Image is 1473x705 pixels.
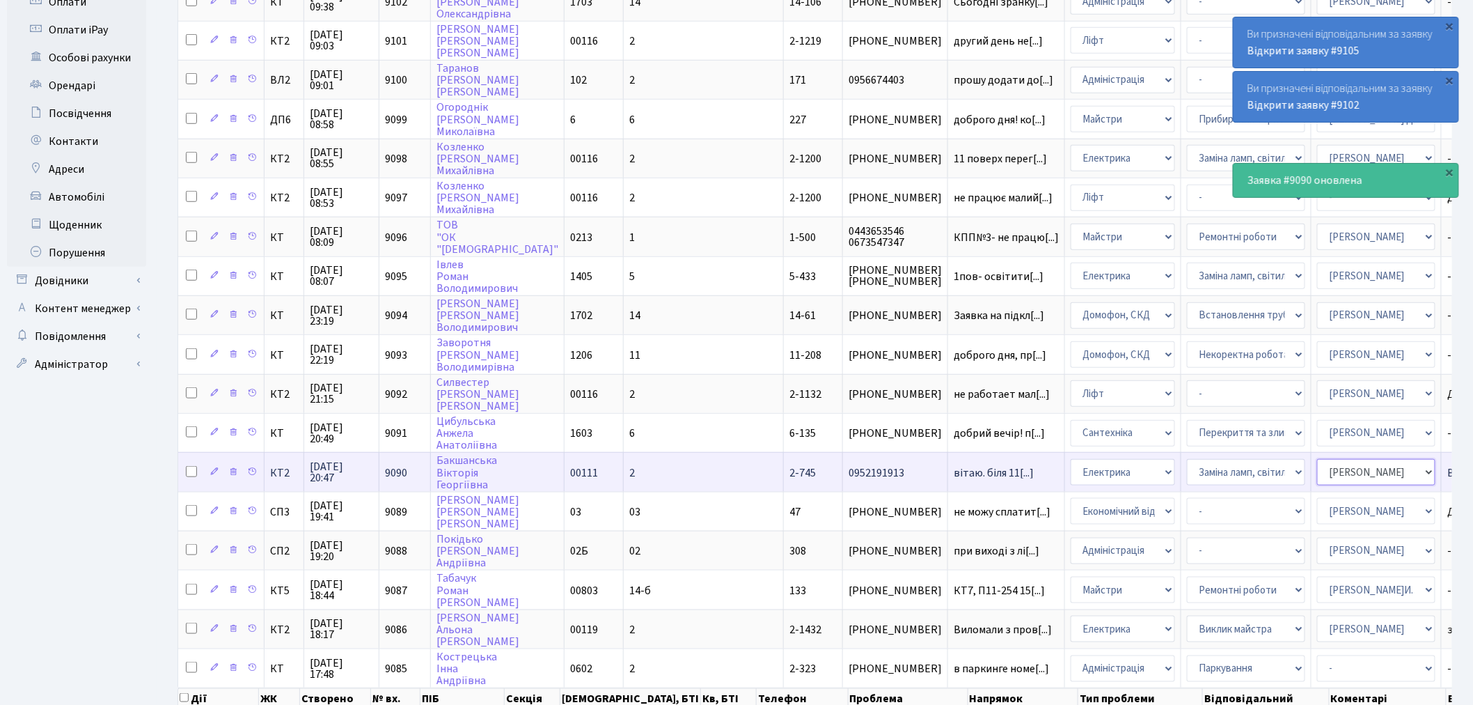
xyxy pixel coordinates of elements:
[270,389,298,400] span: КТ2
[270,467,298,479] span: КТ2
[954,387,1050,402] span: не работает мал[...]
[7,72,146,100] a: Орендарі
[629,190,635,206] span: 2
[570,190,598,206] span: 00116
[270,310,298,321] span: КТ
[789,661,816,676] span: 2-323
[849,663,942,674] span: [PHONE_NUMBER]
[954,426,1045,441] span: добрий вечір! п[...]
[849,545,942,557] span: [PHONE_NUMBER]
[849,75,942,86] span: 0956674403
[310,422,373,444] span: [DATE] 20:49
[629,504,640,520] span: 03
[7,211,146,239] a: Щоденник
[436,336,519,375] a: Заворотня[PERSON_NAME]Володимирівна
[385,112,407,127] span: 9099
[385,151,407,166] span: 9098
[436,178,519,217] a: Козленко[PERSON_NAME]Михайлівна
[570,151,598,166] span: 00116
[436,454,497,493] a: БакшанськаВікторіяГеоргіївна
[849,192,942,203] span: [PHONE_NUMBER]
[310,304,373,327] span: [DATE] 23:19
[385,661,407,676] span: 9085
[310,658,373,680] span: [DATE] 17:48
[629,622,635,637] span: 2
[7,155,146,183] a: Адреси
[954,112,1046,127] span: доброго дня! ко[...]
[629,33,635,49] span: 2
[849,265,942,287] span: [PHONE_NUMBER] [PHONE_NUMBER]
[570,583,598,598] span: 00803
[954,622,1052,637] span: Виломали з пров[...]
[310,618,373,640] span: [DATE] 18:17
[436,493,519,532] a: [PERSON_NAME][PERSON_NAME][PERSON_NAME]
[570,543,588,559] span: 02Б
[7,44,146,72] a: Особові рахунки
[270,153,298,164] span: КТ2
[629,112,635,127] span: 6
[570,426,592,441] span: 1603
[789,112,806,127] span: 227
[849,226,942,248] span: 0443653546 0673547347
[954,661,1049,676] span: в паркинге номе[...]
[385,348,407,363] span: 9093
[385,583,407,598] span: 9087
[849,585,942,596] span: [PHONE_NUMBER]
[385,269,407,284] span: 9095
[629,230,635,245] span: 1
[789,504,801,520] span: 47
[270,545,298,557] span: СП2
[270,271,298,282] span: КТ
[7,127,146,155] a: Контакти
[1247,173,1362,188] strong: Заявка #9090 оновлена
[849,350,942,361] span: [PHONE_NUMBER]
[1443,165,1457,179] div: ×
[1247,43,1360,59] a: Відкрити заявку #9105
[385,622,407,637] span: 9086
[436,649,497,688] a: КострецькаІннаАндріївна
[570,112,576,127] span: 6
[385,465,407,481] span: 9090
[310,579,373,601] span: [DATE] 18:44
[570,33,598,49] span: 00116
[570,387,598,402] span: 00116
[385,543,407,559] span: 9088
[954,190,1053,206] span: не працює малий[...]
[789,230,816,245] span: 1-500
[7,239,146,267] a: Порушення
[954,543,1039,559] span: при виході з лі[...]
[436,139,519,178] a: Козленко[PERSON_NAME]Михайлівна
[954,504,1050,520] span: не можу сплатит[...]
[954,33,1043,49] span: другий день не[...]
[436,100,519,139] a: Огороднік[PERSON_NAME]Миколаївна
[570,465,598,481] span: 00111
[270,350,298,361] span: КТ
[789,151,821,166] span: 2-1200
[629,151,635,166] span: 2
[789,269,816,284] span: 5-433
[7,295,146,323] a: Контент менеджер
[789,33,821,49] span: 2-1219
[570,661,592,676] span: 0602
[789,72,806,88] span: 171
[310,226,373,248] span: [DATE] 08:09
[7,183,146,211] a: Автомобілі
[849,36,942,47] span: [PHONE_NUMBER]
[954,348,1046,363] span: доброго дня, пр[...]
[849,153,942,164] span: [PHONE_NUMBER]
[1234,17,1458,68] div: Ви призначені відповідальним за заявку
[954,230,1059,245] span: КПП№3- не працю[...]
[270,114,298,125] span: ДП6
[570,308,592,323] span: 1702
[849,467,942,479] span: 0952191913
[849,624,942,635] span: [PHONE_NUMBER]
[1234,72,1458,122] div: Ви призначені відповідальним за заявку
[436,610,519,649] a: [PERSON_NAME]Альона[PERSON_NAME]
[7,16,146,44] a: Оплати iPay
[789,308,816,323] span: 14-61
[570,230,592,245] span: 0213
[849,389,942,400] span: [PHONE_NUMBER]
[954,269,1043,284] span: 1пов- освітити[...]
[629,543,640,559] span: 02
[570,348,592,363] span: 1206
